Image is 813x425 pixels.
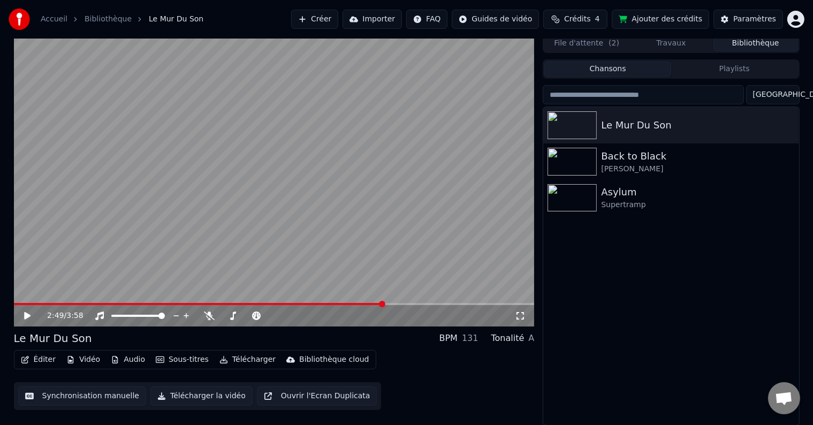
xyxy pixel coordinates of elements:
[462,332,478,345] div: 131
[528,332,534,345] div: A
[713,10,783,29] button: Paramètres
[601,164,794,174] div: [PERSON_NAME]
[601,200,794,210] div: Supertramp
[41,14,67,25] a: Accueil
[595,14,600,25] span: 4
[85,14,132,25] a: Bibliothèque
[629,36,713,51] button: Travaux
[299,354,369,365] div: Bibliothèque cloud
[215,352,280,367] button: Télécharger
[439,332,458,345] div: BPM
[713,36,798,51] button: Bibliothèque
[14,331,92,346] div: Le Mur Du Son
[671,62,798,77] button: Playlists
[343,10,402,29] button: Importer
[151,352,213,367] button: Sous-titres
[41,14,203,25] nav: breadcrumb
[150,386,253,406] button: Télécharger la vidéo
[612,10,709,29] button: Ajouter des crédits
[452,10,539,29] button: Guides de vidéo
[768,382,800,414] a: Ouvrir le chat
[47,310,64,321] span: 2:49
[107,352,149,367] button: Audio
[543,10,607,29] button: Crédits4
[544,36,629,51] button: File d'attente
[733,14,776,25] div: Paramètres
[406,10,447,29] button: FAQ
[491,332,525,345] div: Tonalité
[609,38,619,49] span: ( 2 )
[9,9,30,30] img: youka
[149,14,203,25] span: Le Mur Du Son
[601,149,794,164] div: Back to Black
[47,310,73,321] div: /
[18,386,147,406] button: Synchronisation manuelle
[257,386,377,406] button: Ouvrir l'Ecran Duplicata
[17,352,60,367] button: Éditer
[601,185,794,200] div: Asylum
[564,14,590,25] span: Crédits
[66,310,83,321] span: 3:58
[62,352,104,367] button: Vidéo
[601,118,794,133] div: Le Mur Du Son
[544,62,671,77] button: Chansons
[291,10,338,29] button: Créer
